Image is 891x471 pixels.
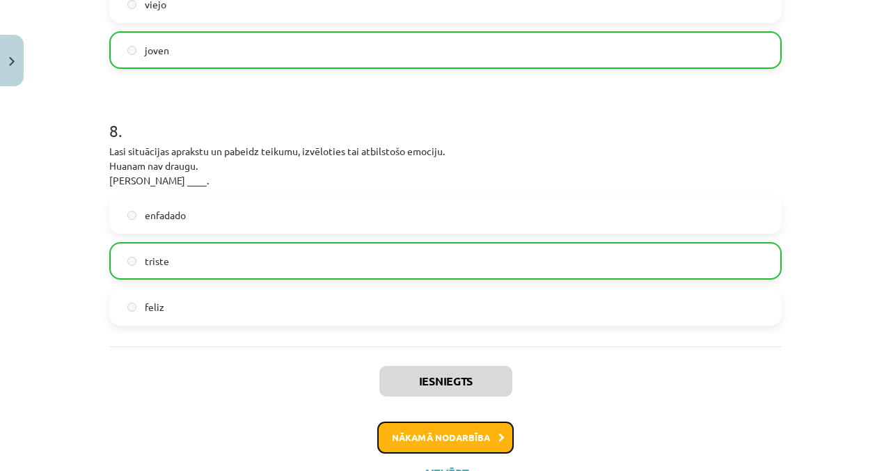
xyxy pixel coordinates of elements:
span: joven [145,43,169,58]
span: enfadado [145,208,186,223]
p: Lasi situācijas aprakstu un pabeidz teikumu, izvēloties tai atbilstošo emociju. Huanam nav draugu... [109,144,782,188]
input: triste [127,257,136,266]
h1: 8 . [109,97,782,140]
input: joven [127,46,136,55]
button: Iesniegts [379,366,512,397]
button: Nākamā nodarbība [377,422,514,454]
input: feliz [127,303,136,312]
span: triste [145,254,169,269]
input: enfadado [127,211,136,220]
img: icon-close-lesson-0947bae3869378f0d4975bcd49f059093ad1ed9edebbc8119c70593378902aed.svg [9,57,15,66]
span: feliz [145,300,164,314]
